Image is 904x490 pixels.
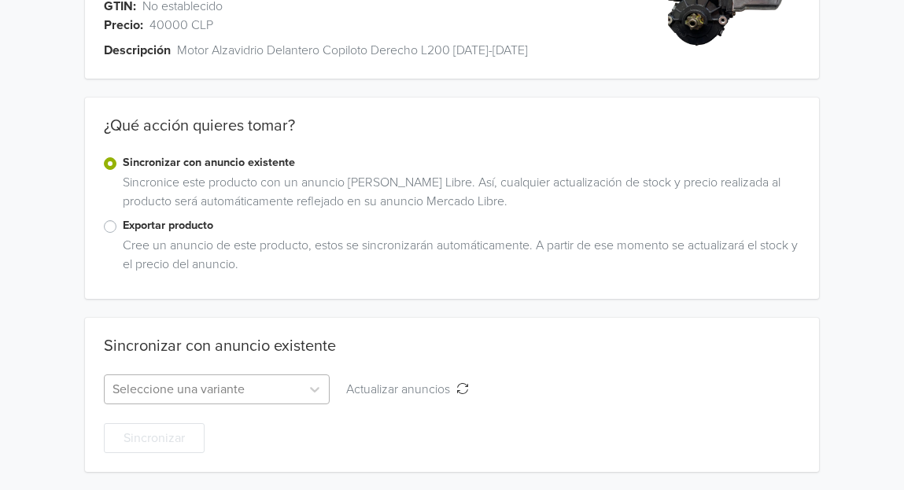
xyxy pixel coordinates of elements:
span: Precio: [104,16,143,35]
div: Sincronice este producto con un anuncio [PERSON_NAME] Libre. Así, cualquier actualización de stoc... [116,173,800,217]
div: Sincronizar con anuncio existente [104,337,336,356]
div: Cree un anuncio de este producto, estos se sincronizarán automáticamente. A partir de ese momento... [116,236,800,280]
span: Actualizar anuncios [346,381,456,397]
div: ¿Qué acción quieres tomar? [85,116,819,154]
span: 40000 CLP [149,16,213,35]
button: Actualizar anuncios [336,374,479,404]
span: Motor Alzavidrio Delantero Copiloto Derecho L200 [DATE]-[DATE] [177,41,528,60]
button: Sincronizar [104,423,205,453]
span: Descripción [104,41,171,60]
label: Sincronizar con anuncio existente [123,154,800,171]
label: Exportar producto [123,217,800,234]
